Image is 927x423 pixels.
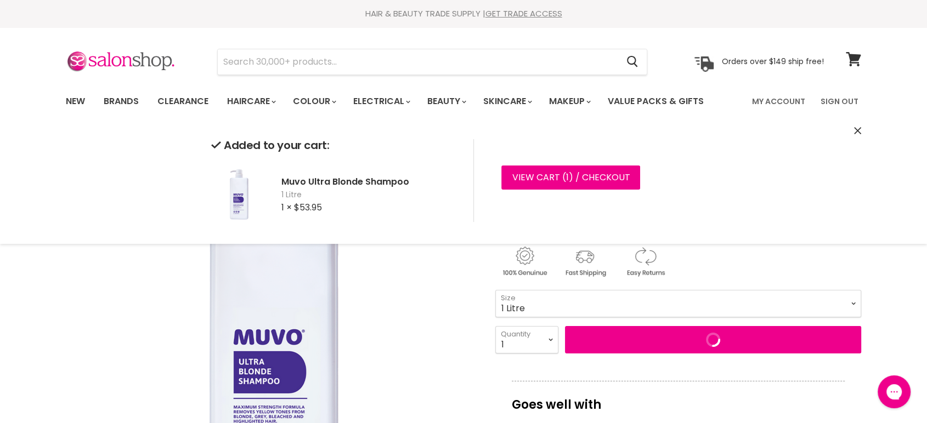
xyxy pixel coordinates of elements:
[52,8,875,19] div: HAIR & BEAUTY TRADE SUPPLY |
[419,90,473,113] a: Beauty
[217,49,647,75] form: Product
[722,56,824,66] p: Orders over $149 ship free!
[475,90,539,113] a: Skincare
[345,90,417,113] a: Electrical
[745,90,812,113] a: My Account
[854,125,861,137] button: Close
[52,85,875,117] nav: Main
[281,190,456,201] span: 1 Litre
[600,90,712,113] a: Value Packs & Gifts
[495,245,553,278] img: genuine.gif
[618,49,647,75] button: Search
[58,90,93,113] a: New
[556,245,614,278] img: shipping.gif
[218,49,618,75] input: Search
[495,326,558,353] select: Quantity
[616,245,674,278] img: returns.gif
[281,201,292,214] span: 1 ×
[211,167,266,222] img: Muvo Ultra Blonde Shampoo
[281,176,456,187] h2: Muvo Ultra Blonde Shampoo
[501,165,640,190] a: View cart (1) / Checkout
[814,90,865,113] a: Sign Out
[211,139,456,152] h2: Added to your cart:
[294,201,322,214] span: $53.95
[485,8,562,19] a: GET TRADE ACCESS
[566,171,568,184] span: 1
[149,90,217,113] a: Clearance
[58,85,729,117] ul: Main menu
[95,90,147,113] a: Brands
[872,371,916,412] iframe: Gorgias live chat messenger
[285,90,343,113] a: Colour
[219,90,282,113] a: Haircare
[541,90,597,113] a: Makeup
[512,381,845,417] p: Goes well with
